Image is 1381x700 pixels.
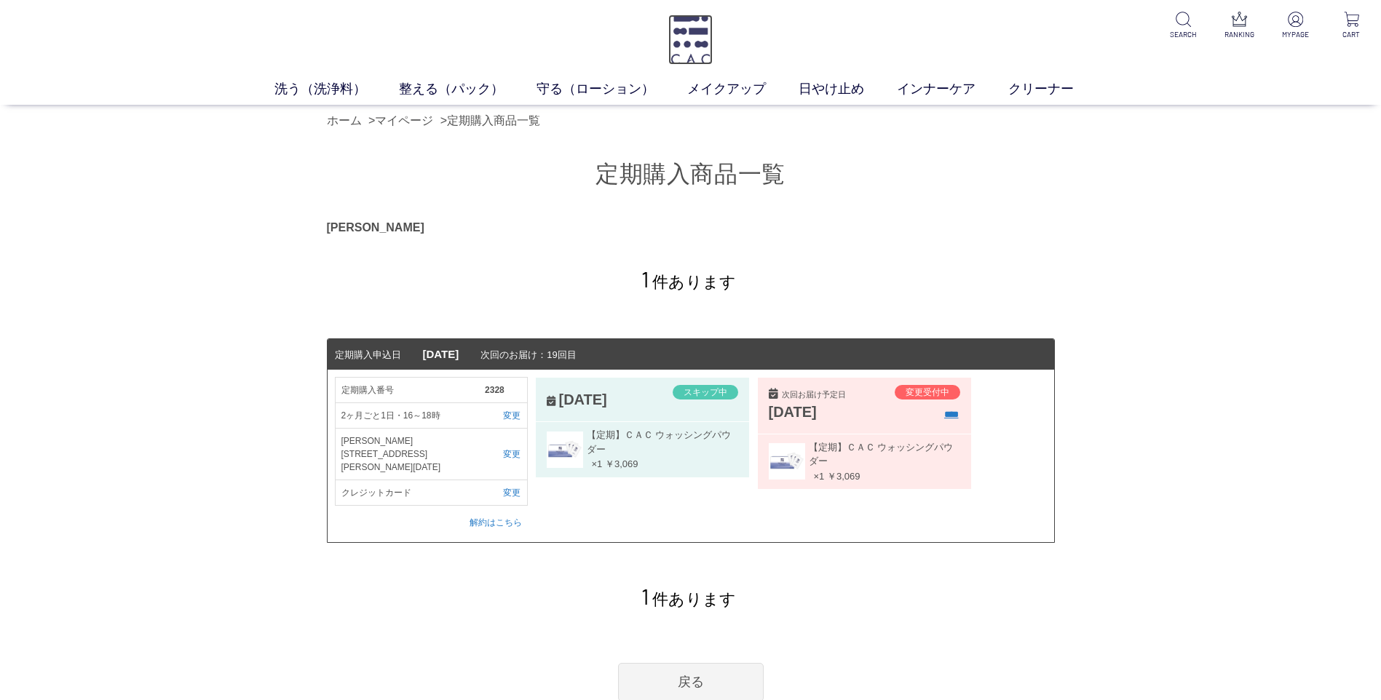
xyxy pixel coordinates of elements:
[327,159,1055,190] h1: 定期購入商品一覧
[769,389,886,401] div: 次回お届け予定日
[583,457,603,472] span: ×1
[805,469,825,484] span: ×1
[328,339,1054,370] dt: 次回のお届け：19回目
[1222,12,1257,40] a: RANKING
[485,383,521,397] span: 2328
[1166,12,1201,40] a: SEARCH
[906,387,949,397] span: 変更受付中
[827,471,860,482] span: ￥3,069
[769,401,886,423] div: [DATE]
[1008,79,1107,99] a: クリーナー
[440,112,544,130] li: >
[485,409,521,422] a: 変更
[327,114,362,127] a: ホーム
[341,434,486,474] span: [PERSON_NAME][STREET_ADDRESS][PERSON_NAME][DATE]
[1334,29,1369,40] p: CART
[605,458,638,469] span: ￥3,069
[641,590,737,608] span: 件あります
[341,383,486,397] span: 定期購入番号
[641,583,649,609] span: 1
[547,431,583,468] img: 060004t.jpg
[399,79,537,99] a: 整える（パック）
[769,443,805,480] img: 060004t.jpg
[1278,12,1313,40] a: MYPAGE
[799,79,897,99] a: 日やけ止め
[447,114,540,127] a: 定期購入商品一覧
[668,15,713,65] img: logo
[897,79,1008,99] a: インナーケア
[641,266,649,292] span: 1
[485,448,521,461] a: 変更
[327,219,1055,236] div: [PERSON_NAME]
[423,348,459,360] span: [DATE]
[1278,29,1313,40] p: MYPAGE
[375,114,433,127] a: マイページ
[335,349,401,360] span: 定期購入申込日
[1334,12,1369,40] a: CART
[687,79,799,99] a: メイクアップ
[470,517,522,528] a: 解約はこちら
[341,486,486,499] span: クレジットカード
[684,387,727,397] span: スキップ中
[341,409,486,422] span: 2ヶ月ごと1日・16～18時
[1222,29,1257,40] p: RANKING
[485,486,521,499] a: 変更
[583,428,738,456] span: 【定期】ＣＡＣ ウォッシングパウダー
[368,112,437,130] li: >
[274,79,399,99] a: 洗う（洗浄料）
[537,79,687,99] a: 守る（ローション）
[641,273,737,291] span: 件あります
[1166,29,1201,40] p: SEARCH
[805,440,960,469] span: 【定期】ＣＡＣ ウォッシングパウダー
[547,391,607,407] div: [DATE]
